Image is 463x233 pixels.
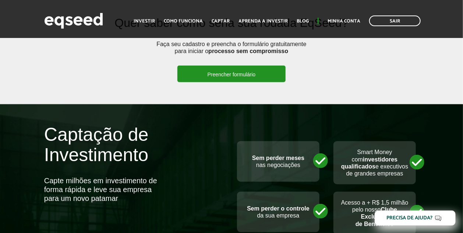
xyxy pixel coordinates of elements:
[341,149,409,177] p: Smart Money com e executivos de grandes empresas
[247,205,310,212] strong: Sem perder o controle
[212,19,230,24] a: Captar
[244,154,312,168] p: nas negociações
[44,125,226,176] h2: Captação de Investimento
[154,41,309,66] p: Faça seu cadastro e preencha o formulário gratuitamente para iniciar o
[244,205,312,219] p: da sua empresa
[297,19,309,24] a: Blog
[356,206,397,227] strong: Clube Exclusivo de Benefícios
[341,199,409,227] p: Acesso a + R$ 1,5 milhão pelo nosso
[238,19,288,24] a: Aprenda a investir
[328,19,360,24] a: Minha conta
[208,48,288,54] strong: processo sem compromisso
[44,11,103,31] img: EqSeed
[134,19,155,24] a: Investir
[369,15,421,26] a: Sair
[164,19,203,24] a: Como funciona
[341,156,397,170] strong: investidores qualificados
[252,155,304,161] strong: Sem perder meses
[44,176,162,203] div: Capte milhões em investimento de forma rápida e leve sua empresa para um novo patamar
[177,66,286,82] a: Preencher formulário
